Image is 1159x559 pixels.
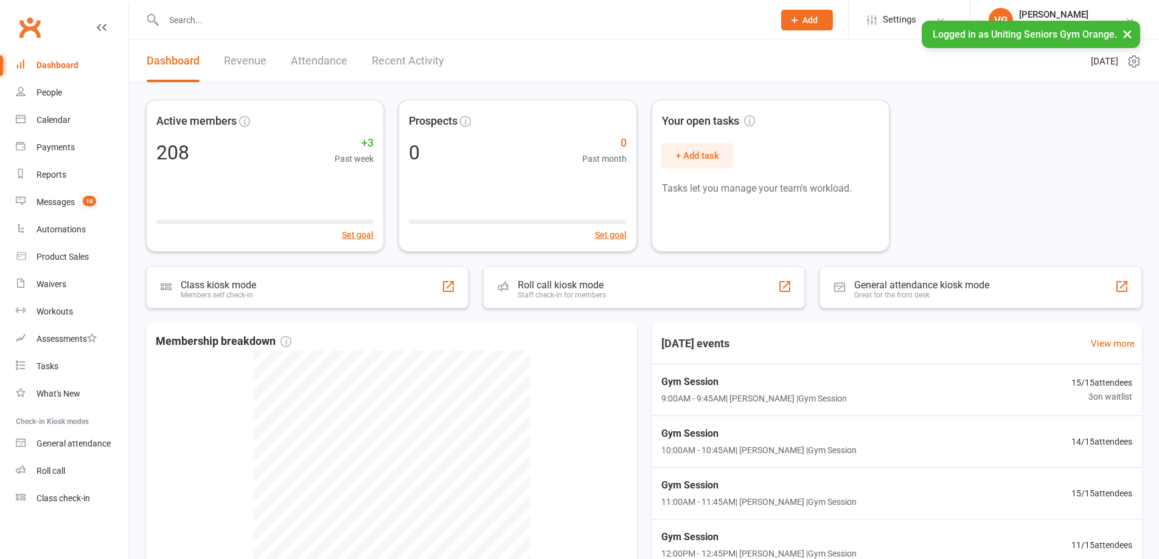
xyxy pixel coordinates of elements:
[16,216,128,243] a: Automations
[661,477,857,493] span: Gym Session
[16,243,128,271] a: Product Sales
[37,466,65,476] div: Roll call
[16,79,128,106] a: People
[156,113,237,130] span: Active members
[16,134,128,161] a: Payments
[181,279,256,291] div: Class kiosk mode
[335,134,374,152] span: +3
[37,493,90,503] div: Class check-in
[1071,487,1132,500] span: 15 / 15 attendees
[16,161,128,189] a: Reports
[409,143,420,162] div: 0
[147,40,200,82] a: Dashboard
[83,196,96,206] span: 10
[181,291,256,299] div: Members self check-in
[16,485,128,512] a: Class kiosk mode
[883,6,916,33] span: Settings
[37,88,62,97] div: People
[37,279,66,289] div: Waivers
[518,291,606,299] div: Staff check-in for members
[1019,9,1125,20] div: [PERSON_NAME]
[1071,390,1132,403] span: 3 on waitlist
[661,392,847,405] span: 9:00AM - 9:45AM | [PERSON_NAME] | Gym Session
[16,52,128,79] a: Dashboard
[595,228,627,241] button: Set goal
[37,439,111,448] div: General attendance
[1019,20,1125,31] div: Uniting Seniors Gym Orange
[582,152,627,165] span: Past month
[1116,21,1138,47] button: ×
[372,40,444,82] a: Recent Activity
[661,495,857,509] span: 11:00AM - 11:45AM | [PERSON_NAME] | Gym Session
[335,152,374,165] span: Past week
[933,29,1117,40] span: Logged in as Uniting Seniors Gym Orange.
[156,143,189,162] div: 208
[989,8,1013,32] div: VG
[37,361,58,371] div: Tasks
[342,228,374,241] button: Set goal
[582,134,627,152] span: 0
[16,298,128,325] a: Workouts
[661,374,847,390] span: Gym Session
[802,15,818,25] span: Add
[15,12,45,43] a: Clubworx
[16,106,128,134] a: Calendar
[37,170,66,179] div: Reports
[16,380,128,408] a: What's New
[661,529,857,545] span: Gym Session
[662,143,733,168] button: + Add task
[37,307,73,316] div: Workouts
[16,189,128,216] a: Messages 10
[37,60,78,70] div: Dashboard
[37,252,89,262] div: Product Sales
[160,12,765,29] input: Search...
[37,115,71,125] div: Calendar
[16,353,128,380] a: Tasks
[16,430,128,457] a: General attendance kiosk mode
[854,291,989,299] div: Great for the front desk
[518,279,606,291] div: Roll call kiosk mode
[409,113,458,130] span: Prospects
[662,181,879,196] p: Tasks let you manage your team's workload.
[37,197,75,207] div: Messages
[1071,376,1132,389] span: 15 / 15 attendees
[37,142,75,152] div: Payments
[661,443,857,457] span: 10:00AM - 10:45AM | [PERSON_NAME] | Gym Session
[661,426,857,442] span: Gym Session
[1091,336,1135,351] a: View more
[652,333,739,355] h3: [DATE] events
[662,113,755,130] span: Your open tasks
[1071,538,1132,552] span: 11 / 15 attendees
[854,279,989,291] div: General attendance kiosk mode
[37,389,80,398] div: What's New
[16,271,128,298] a: Waivers
[224,40,266,82] a: Revenue
[16,325,128,353] a: Assessments
[156,333,291,350] span: Membership breakdown
[37,334,97,344] div: Assessments
[1071,435,1132,448] span: 14 / 15 attendees
[1091,54,1118,69] span: [DATE]
[37,224,86,234] div: Automations
[781,10,833,30] button: Add
[16,457,128,485] a: Roll call
[291,40,347,82] a: Attendance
